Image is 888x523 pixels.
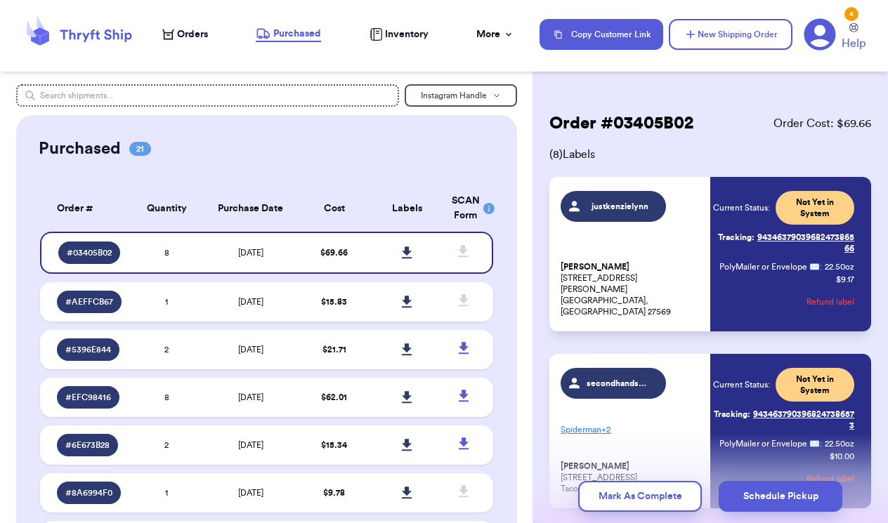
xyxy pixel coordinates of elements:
span: [PERSON_NAME] [561,461,629,472]
input: Search shipments... [16,84,399,107]
span: : [820,261,822,272]
p: Spiderman [561,418,702,441]
span: [DATE] [238,489,263,497]
span: Not Yet in System [784,373,846,396]
span: Order Cost: $ 69.66 [773,115,871,132]
span: [DATE] [238,298,263,306]
span: $ 15.34 [321,441,347,449]
button: Copy Customer Link [540,19,663,50]
span: [DATE] [238,345,263,354]
th: Quantity [131,185,203,232]
h2: Purchased [39,138,121,160]
span: # 5396E844 [65,344,111,355]
span: # AEFFCB67 [65,296,113,307]
span: Help [842,35,866,52]
th: Purchase Date [203,185,298,232]
span: 2 [164,441,169,449]
button: Refund label [807,463,854,494]
button: Mark As Complete [578,481,702,512]
span: 1 [165,489,168,497]
span: [DATE] [238,441,263,449]
span: Current Status: [713,202,770,213]
span: Inventory [385,27,429,41]
span: Orders [177,27,208,41]
span: 1 [165,298,168,306]
div: SCAN Form [452,194,476,223]
span: 22.50 oz [825,438,854,449]
span: Purchased [273,27,321,41]
a: Help [842,23,866,52]
span: [PERSON_NAME] [561,262,629,272]
span: 8 [164,249,169,257]
button: New Shipping Order [669,19,792,50]
span: Tracking: [718,232,755,243]
span: 2 [164,345,169,354]
span: [DATE] [238,249,263,257]
div: More [476,27,514,41]
a: Inventory [370,27,429,41]
button: Schedule Pickup [719,481,842,512]
button: Refund label [807,286,854,317]
span: $ 69.66 [320,249,348,257]
span: secondhandsmiles [587,378,653,389]
span: # 6E673B28 [65,439,110,451]
span: # 8A6994F0 [65,487,112,498]
span: 22.50 oz [825,261,854,272]
span: $ 15.83 [321,298,347,306]
span: justkenzielynn [587,201,653,212]
a: Tracking:9434637903968247386573 [713,403,854,437]
p: [STREET_ADDRESS][PERSON_NAME] [GEOGRAPHIC_DATA], [GEOGRAPHIC_DATA] 27569 [561,261,702,317]
th: Labels [370,185,443,232]
p: [STREET_ADDRESS] Tacoma, WA 98445 [561,461,702,494]
span: Not Yet in System [784,197,846,219]
span: ( 8 ) Labels [549,146,871,163]
th: Cost [298,185,370,232]
span: + 2 [601,425,610,434]
span: $ 21.71 [322,345,346,354]
p: $ 9.17 [836,274,854,285]
span: [DATE] [238,393,263,402]
span: PolyMailer or Envelope ✉️ [719,439,820,448]
a: Tracking:9434637903968247386566 [713,226,854,260]
span: 21 [129,142,151,156]
span: Instagram Handle [421,91,487,100]
span: $ 9.78 [323,489,345,497]
button: Instagram Handle [405,84,517,107]
span: 8 [164,393,169,402]
a: 4 [804,18,836,51]
a: Orders [162,27,208,41]
span: # 03405B02 [67,247,112,258]
a: Purchased [256,27,321,42]
h2: Order # 03405B02 [549,112,693,135]
span: Tracking: [714,409,750,420]
th: Order # [40,185,131,232]
span: PolyMailer or Envelope ✉️ [719,263,820,271]
span: $ 62.01 [321,393,347,402]
span: Current Status: [713,379,770,390]
span: : [820,438,822,449]
p: $ 10.00 [830,451,854,462]
span: # EFC98416 [65,392,111,403]
div: 4 [844,7,858,21]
